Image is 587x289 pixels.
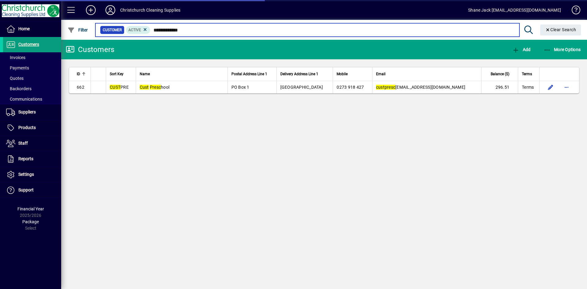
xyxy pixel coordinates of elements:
button: Profile [101,5,120,16]
span: Active [128,28,141,32]
a: Payments [3,63,61,73]
a: Settings [3,167,61,182]
td: 296.51 [481,81,518,93]
span: Suppliers [18,109,36,114]
span: Terms [522,84,534,90]
mat-chip: Activation Status: Active [126,26,150,34]
span: PRE [110,85,129,90]
span: Payments [6,65,29,70]
div: Email [376,71,478,77]
a: Home [3,21,61,37]
span: Invoices [6,55,25,60]
a: Products [3,120,61,135]
div: Shane Jack [EMAIL_ADDRESS][DOMAIN_NAME] [468,5,561,15]
div: ID [77,71,87,77]
span: Financial Year [17,206,44,211]
a: Invoices [3,52,61,63]
button: Clear [540,24,581,35]
em: Presc [150,85,161,90]
div: Name [140,71,224,77]
span: 662 [77,85,84,90]
span: Postal Address Line 1 [231,71,267,77]
span: PO Box 1 [231,85,249,90]
div: Christchurch Cleaning Supplies [120,5,180,15]
em: Cust [140,85,149,90]
button: Add [81,5,101,16]
button: Add [511,44,532,55]
span: Products [18,125,36,130]
span: Email [376,71,386,77]
button: Filter [66,24,90,35]
em: CUST [110,85,120,90]
span: [EMAIL_ADDRESS][DOMAIN_NAME] [376,85,465,90]
button: More options [562,82,571,92]
span: Name [140,71,150,77]
span: Mobile [337,71,348,77]
span: ID [77,71,80,77]
span: Clear Search [545,27,576,32]
span: Add [512,47,530,52]
a: Quotes [3,73,61,83]
button: More Options [542,44,582,55]
span: [GEOGRAPHIC_DATA] [280,85,323,90]
span: Terms [522,71,532,77]
span: Quotes [6,76,24,81]
span: Customer [103,27,122,33]
span: Communications [6,97,42,102]
span: 0273 918 427 [337,85,364,90]
a: Communications [3,94,61,104]
a: Support [3,183,61,198]
span: Sort Key [110,71,124,77]
span: Staff [18,141,28,146]
em: presc [385,85,395,90]
span: Package [22,219,39,224]
button: Edit [546,82,556,92]
a: Knowledge Base [567,1,579,21]
span: Balance ($) [491,71,509,77]
span: Delivery Address Line 1 [280,71,318,77]
a: Suppliers [3,105,61,120]
span: More Options [544,47,581,52]
div: Customers [66,45,114,54]
a: Backorders [3,83,61,94]
span: Filter [68,28,88,32]
span: Settings [18,172,34,177]
em: cust [376,85,385,90]
span: hool [140,85,170,90]
span: Reports [18,156,33,161]
a: Reports [3,151,61,167]
div: Mobile [337,71,368,77]
span: Support [18,187,34,192]
a: Staff [3,136,61,151]
span: Backorders [6,86,31,91]
span: Customers [18,42,39,47]
div: Balance ($) [485,71,515,77]
span: Home [18,26,30,31]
